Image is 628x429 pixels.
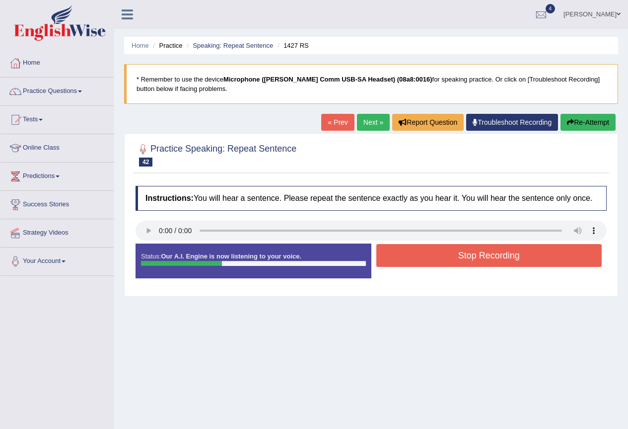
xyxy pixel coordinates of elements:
a: Tests [0,106,114,131]
a: Speaking: Repeat Sentence [193,42,273,49]
span: 4 [546,4,556,13]
h2: Practice Speaking: Repeat Sentence [136,142,296,167]
a: Online Class [0,134,114,159]
b: Instructions: [145,194,194,202]
span: 42 [139,158,152,167]
li: Practice [150,41,182,50]
a: « Prev [321,114,354,131]
blockquote: * Remember to use the device for speaking practice. Or click on [Troubleshoot Recording] button b... [124,64,618,104]
strong: Our A.I. Engine is now listening to your voice. [161,253,301,260]
button: Report Question [392,114,464,131]
button: Re-Attempt [560,114,616,131]
a: Strategy Videos [0,219,114,244]
h4: You will hear a sentence. Please repeat the sentence exactly as you hear it. You will hear the se... [136,186,607,211]
button: Stop Recording [376,244,602,267]
div: Status: [136,244,371,278]
a: Success Stories [0,191,114,216]
b: Microphone ([PERSON_NAME] Comm USB-SA Headset) (08a8:0016) [223,76,432,83]
a: Your Account [0,248,114,272]
a: Home [132,42,149,49]
a: Next » [357,114,390,131]
a: Predictions [0,163,114,187]
li: 1427 RS [275,41,309,50]
a: Troubleshoot Recording [466,114,558,131]
a: Home [0,49,114,74]
a: Practice Questions [0,78,114,102]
